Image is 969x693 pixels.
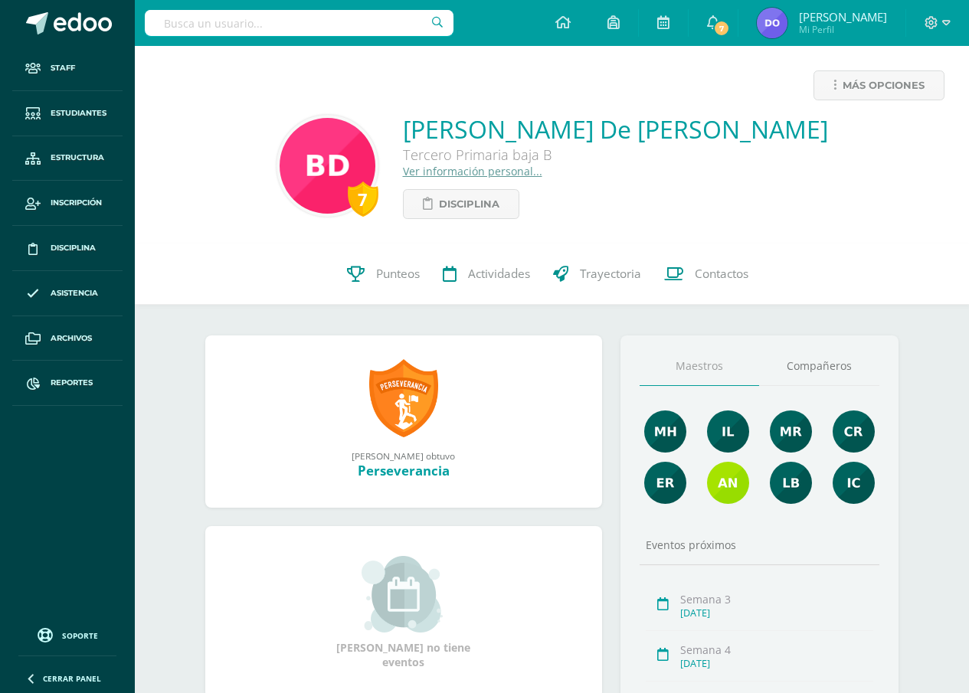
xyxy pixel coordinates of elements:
[62,630,98,641] span: Soporte
[799,23,887,36] span: Mi Perfil
[221,462,587,479] div: Perseverancia
[403,113,828,145] a: [PERSON_NAME] De [PERSON_NAME]
[12,226,123,271] a: Disciplina
[12,91,123,136] a: Estudiantes
[680,642,873,657] div: Semana 4
[680,657,873,670] div: [DATE]
[653,244,760,305] a: Contactos
[468,266,530,282] span: Actividades
[644,462,686,504] img: 6ee8f939e44d4507d8a11da0a8fde545.png
[51,197,102,209] span: Inscripción
[770,462,812,504] img: 3c79081a864d93fd68e21e20d0faa009.png
[51,242,96,254] span: Disciplina
[403,145,828,164] div: Tercero Primaria baja B
[640,538,879,552] div: Eventos próximos
[51,152,104,164] span: Estructura
[376,266,420,282] span: Punteos
[51,287,98,299] span: Asistencia
[770,410,812,453] img: de7dd2f323d4d3ceecd6bfa9930379e0.png
[542,244,653,305] a: Trayectoria
[680,592,873,606] div: Semana 3
[759,347,879,386] a: Compañeros
[51,332,92,345] span: Archivos
[145,10,453,36] input: Busca un usuario...
[814,70,944,100] a: Más opciones
[799,9,887,25] span: [PERSON_NAME]
[843,71,925,100] span: Más opciones
[51,107,106,119] span: Estudiantes
[43,673,101,684] span: Cerrar panel
[403,164,542,178] a: Ver información personal...
[833,410,875,453] img: 104ce5d173fec743e2efb93366794204.png
[12,316,123,361] a: Archivos
[51,62,75,74] span: Staff
[362,556,445,633] img: event_small.png
[713,20,730,37] span: 7
[757,8,787,38] img: 580415d45c0d8f7ad9595d428b689caf.png
[707,462,749,504] img: 1e6da3caa48469e414aff1513e5572d1.png
[221,449,587,462] div: [PERSON_NAME] obtuvo
[12,271,123,316] a: Asistencia
[431,244,542,305] a: Actividades
[12,136,123,181] a: Estructura
[439,190,499,218] span: Disciplina
[644,410,686,453] img: ba90ae0a71b5cc59f48a45ce1cfd1324.png
[327,556,480,669] div: [PERSON_NAME] no tiene eventos
[280,118,375,214] img: 09922ec9f87853112a9ef77419bdb932.png
[403,189,519,219] a: Disciplina
[51,377,93,389] span: Reportes
[18,624,116,645] a: Soporte
[348,181,378,217] div: 7
[336,244,431,305] a: Punteos
[580,266,641,282] span: Trayectoria
[695,266,748,282] span: Contactos
[680,606,873,619] div: [DATE]
[12,46,123,91] a: Staff
[640,347,760,386] a: Maestros
[12,181,123,226] a: Inscripción
[12,361,123,406] a: Reportes
[833,462,875,504] img: 4c3f691a0e7e38c5e303429eb4df9a36.png
[707,410,749,453] img: 995ea58681eab39e12b146a705900397.png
